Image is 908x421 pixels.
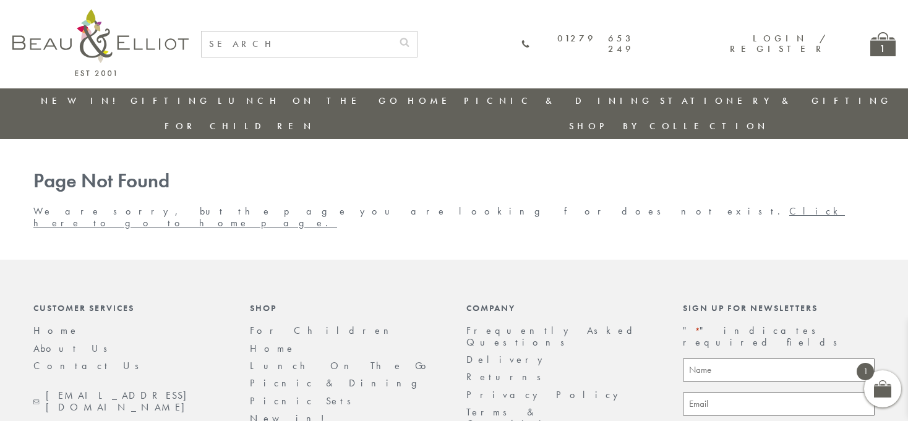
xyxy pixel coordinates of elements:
a: [EMAIL_ADDRESS][DOMAIN_NAME] [33,390,225,413]
a: Click here to go to home page. [33,205,845,229]
input: Name [683,358,875,382]
a: New in! [41,95,124,107]
a: Returns [466,370,549,383]
a: Picnic & Dining [250,376,429,389]
h1: Page Not Found [33,170,875,193]
a: 01279 653 249 [521,33,634,55]
input: Email [683,392,875,416]
a: Home [250,342,296,355]
a: Delivery [466,353,549,366]
a: Home [408,95,457,107]
a: About Us [33,342,116,355]
a: Privacy Policy [466,388,625,401]
a: Shop by collection [569,120,769,132]
div: We are sorry, but the page you are looking for does not exist. [21,170,887,229]
a: 1 [870,32,896,56]
a: Home [33,324,79,337]
p: " " indicates required fields [683,325,875,348]
a: Lunch On The Go [250,359,434,372]
div: Company [466,303,658,313]
div: Customer Services [33,303,225,313]
a: Picnic Sets [250,394,359,407]
div: Sign up for newsletters [683,303,875,313]
a: Gifting [131,95,211,107]
img: logo [12,9,189,76]
div: Shop [250,303,442,313]
a: For Children [165,120,315,132]
a: Contact Us [33,359,147,372]
a: Picnic & Dining [464,95,653,107]
a: Frequently Asked Questions [466,324,640,348]
a: Login / Register [730,32,827,55]
a: Lunch On The Go [218,95,401,107]
input: SEARCH [202,32,392,57]
span: 1 [857,363,874,380]
a: Stationery & Gifting [660,95,892,107]
a: For Children [250,324,398,337]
